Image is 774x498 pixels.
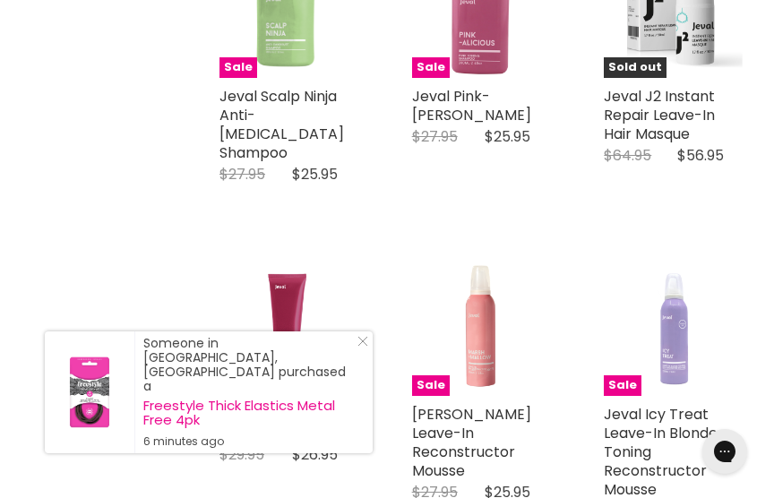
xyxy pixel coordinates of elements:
[219,444,264,465] span: $29.95
[350,336,368,354] a: Close Notification
[357,336,368,347] svg: Close Icon
[604,145,651,166] span: $64.95
[412,404,531,481] a: [PERSON_NAME] Leave-In Reconstructor Mousse
[604,257,743,396] img: Jeval Icy Treat Leave-In Blonde Toning Reconstructor Mousse
[219,257,358,396] a: Jeval Wondrous Deep Repair Mask Jeval Wondrous Deep Repair Mask Sale
[45,331,134,453] a: Visit product page
[412,257,551,396] a: Jeval Marshmallow Leave-In Reconstructor Mousse Sale
[219,164,265,185] span: $27.95
[412,126,458,147] span: $27.95
[292,164,338,185] span: $25.95
[412,86,531,125] a: Jeval Pink-[PERSON_NAME]
[693,423,756,480] iframe: Gorgias live chat messenger
[451,257,511,396] img: Jeval Marshmallow Leave-In Reconstructor Mousse
[225,257,353,396] img: Jeval Wondrous Deep Repair Mask
[292,444,338,465] span: $26.95
[219,86,344,163] a: Jeval Scalp Ninja Anti- [MEDICAL_DATA] Shampoo
[143,434,355,449] small: 6 minutes ago
[143,336,355,449] div: Someone in [GEOGRAPHIC_DATA], [GEOGRAPHIC_DATA] purchased a
[604,257,743,396] a: Jeval Icy Treat Leave-In Blonde Toning Reconstructor Mousse Sale
[219,57,257,78] span: Sale
[143,399,355,427] a: Freestyle Thick Elastics Metal Free 4pk
[412,57,450,78] span: Sale
[604,86,715,144] a: Jeval J2 Instant Repair Leave-In Hair Masque
[412,375,450,396] span: Sale
[604,57,666,78] span: Sold out
[604,375,641,396] span: Sale
[677,145,724,166] span: $56.95
[485,126,530,147] span: $25.95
